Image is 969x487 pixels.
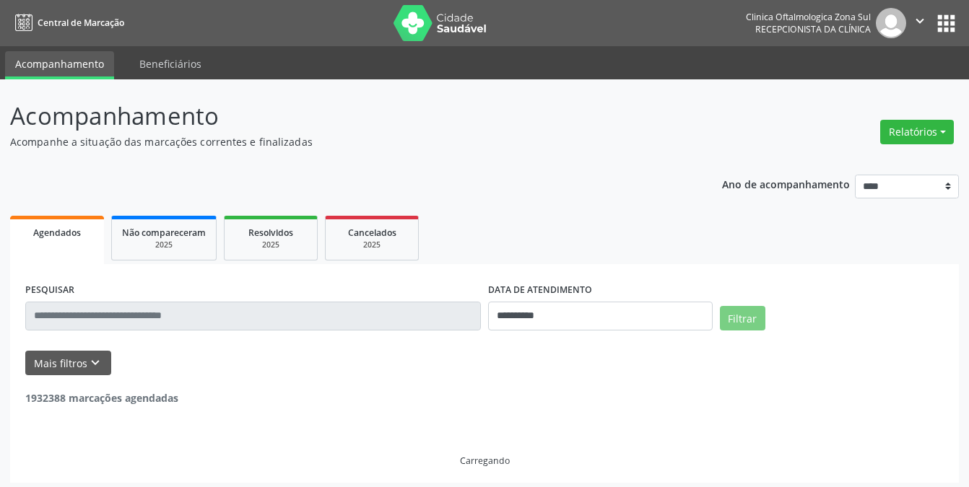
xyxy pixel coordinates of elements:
[122,227,206,239] span: Não compareceram
[129,51,212,76] a: Beneficiários
[33,227,81,239] span: Agendados
[25,391,178,405] strong: 1932388 marcações agendadas
[10,11,124,35] a: Central de Marcação
[25,351,111,376] button: Mais filtroskeyboard_arrow_down
[5,51,114,79] a: Acompanhamento
[880,120,954,144] button: Relatórios
[348,227,396,239] span: Cancelados
[906,8,934,38] button: 
[720,306,765,330] button: Filtrar
[235,240,307,250] div: 2025
[934,11,959,36] button: apps
[122,240,206,250] div: 2025
[722,175,850,193] p: Ano de acompanhamento
[746,11,871,23] div: Clinica Oftalmologica Zona Sul
[336,240,408,250] div: 2025
[10,134,674,149] p: Acompanhe a situação das marcações correntes e finalizadas
[25,279,74,302] label: PESQUISAR
[38,17,124,29] span: Central de Marcação
[755,23,871,35] span: Recepcionista da clínica
[87,355,103,371] i: keyboard_arrow_down
[912,13,928,29] i: 
[248,227,293,239] span: Resolvidos
[460,455,510,467] div: Carregando
[488,279,592,302] label: DATA DE ATENDIMENTO
[876,8,906,38] img: img
[10,98,674,134] p: Acompanhamento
